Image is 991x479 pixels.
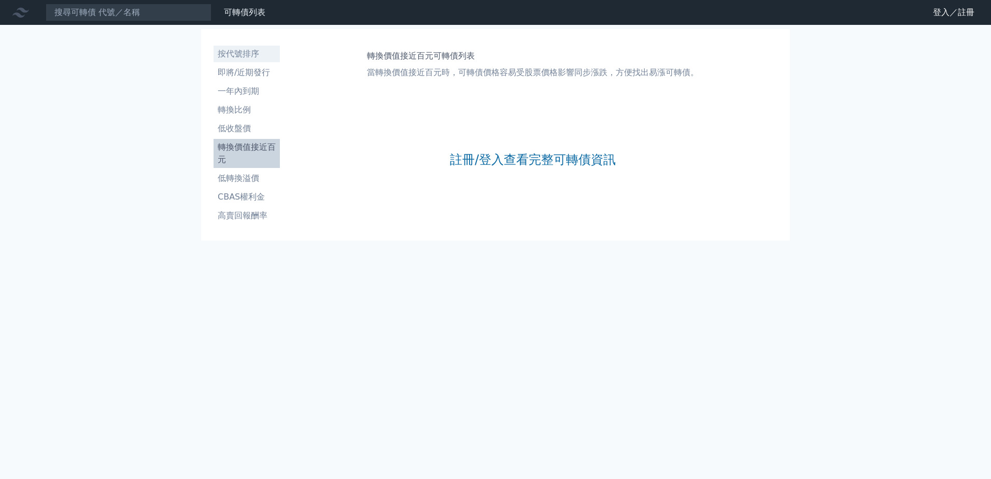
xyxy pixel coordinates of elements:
a: 即將/近期發行 [214,64,280,81]
li: CBAS權利金 [214,191,280,203]
a: CBAS權利金 [214,189,280,205]
li: 低轉換溢價 [214,172,280,185]
a: 高賣回報酬率 [214,207,280,224]
li: 轉換價值接近百元 [214,141,280,166]
input: 搜尋可轉債 代號／名稱 [46,4,211,21]
a: 登入／註冊 [925,4,983,21]
a: 轉換比例 [214,102,280,118]
p: 當轉換價值接近百元時，可轉債價格容易受股票價格影響同步漲跌，方便找出易漲可轉債。 [367,66,699,79]
a: 註冊/登入查看完整可轉債資訊 [450,151,616,168]
a: 一年內到期 [214,83,280,100]
li: 轉換比例 [214,104,280,116]
a: 按代號排序 [214,46,280,62]
a: 低收盤價 [214,120,280,137]
li: 即將/近期發行 [214,66,280,79]
h1: 轉換價值接近百元可轉債列表 [367,50,699,62]
a: 轉換價值接近百元 [214,139,280,168]
a: 可轉債列表 [224,7,265,17]
a: 低轉換溢價 [214,170,280,187]
li: 一年內到期 [214,85,280,97]
li: 高賣回報酬率 [214,209,280,222]
li: 低收盤價 [214,122,280,135]
li: 按代號排序 [214,48,280,60]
